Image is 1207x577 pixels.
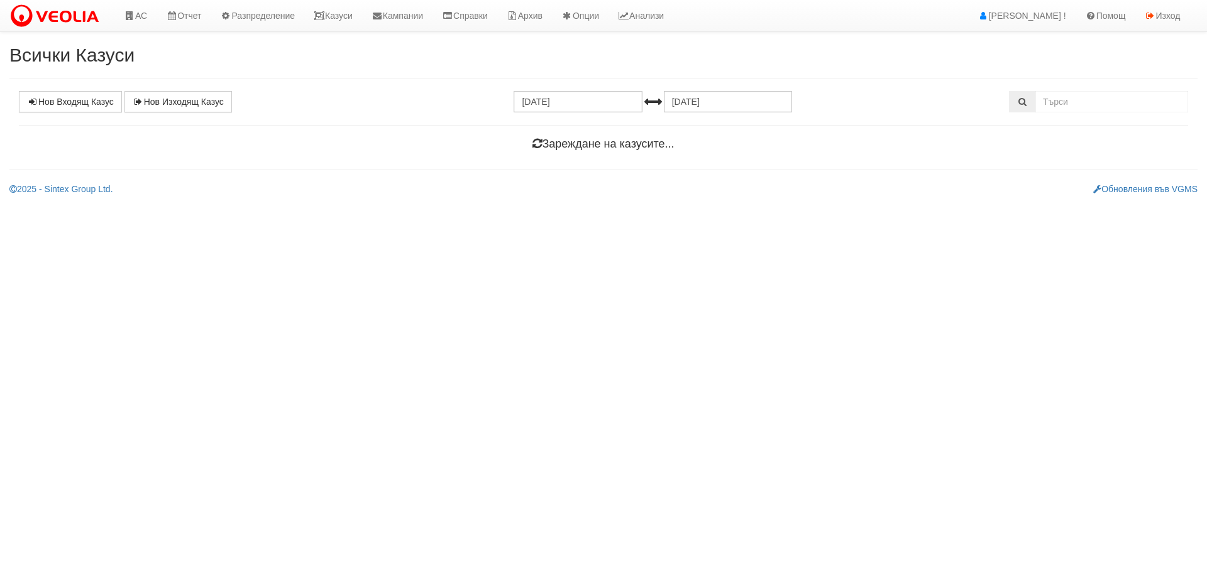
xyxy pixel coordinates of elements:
[124,91,232,112] a: Нов Изходящ Казус
[9,184,113,194] a: 2025 - Sintex Group Ltd.
[9,45,1198,65] h2: Всички Казуси
[1035,91,1188,112] input: Търсене по Идентификатор, Бл/Вх/Ап, Тип, Описание, Моб. Номер, Имейл, Файл, Коментар,
[1093,184,1198,194] a: Обновления във VGMS
[19,91,122,112] a: Нов Входящ Казус
[9,3,105,30] img: VeoliaLogo.png
[19,138,1188,151] h4: Зареждане на казусите...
